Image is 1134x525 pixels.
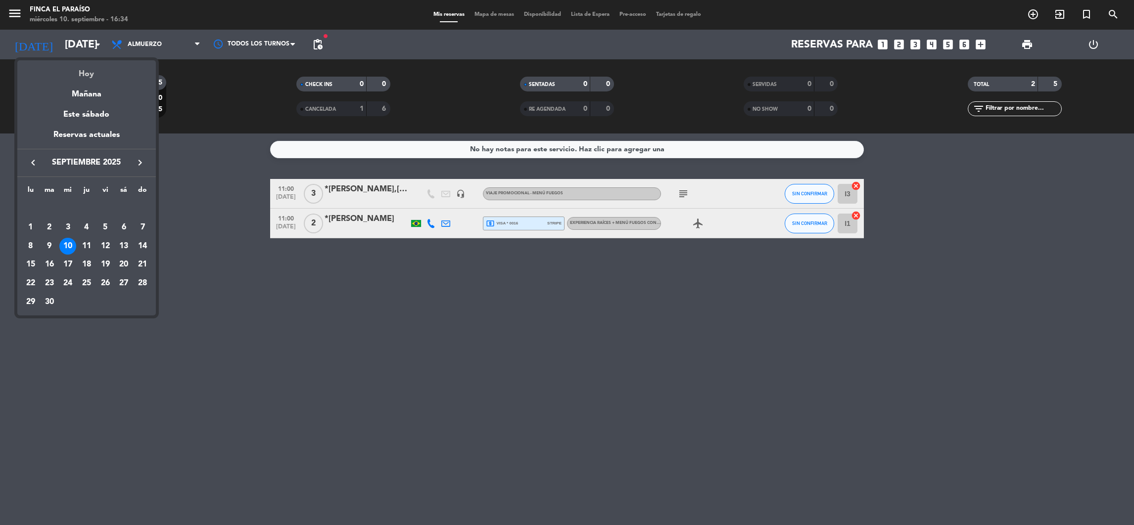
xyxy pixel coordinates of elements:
div: 15 [22,256,39,273]
div: 25 [78,275,95,292]
td: 16 de septiembre de 2025 [40,255,59,274]
div: 28 [134,275,151,292]
div: 11 [78,238,95,255]
div: 22 [22,275,39,292]
div: 16 [41,256,58,273]
div: 26 [97,275,114,292]
td: 9 de septiembre de 2025 [40,237,59,256]
div: 4 [78,219,95,236]
th: viernes [96,184,115,200]
td: 24 de septiembre de 2025 [58,274,77,293]
td: 29 de septiembre de 2025 [21,293,40,311]
div: 23 [41,275,58,292]
td: 26 de septiembre de 2025 [96,274,115,293]
div: 17 [59,256,76,273]
td: 21 de septiembre de 2025 [133,255,152,274]
div: 29 [22,294,39,310]
th: miércoles [58,184,77,200]
td: 23 de septiembre de 2025 [40,274,59,293]
td: 1 de septiembre de 2025 [21,218,40,237]
td: 25 de septiembre de 2025 [77,274,96,293]
div: 21 [134,256,151,273]
td: 7 de septiembre de 2025 [133,218,152,237]
td: 2 de septiembre de 2025 [40,218,59,237]
div: 10 [59,238,76,255]
div: 24 [59,275,76,292]
td: 3 de septiembre de 2025 [58,218,77,237]
div: 8 [22,238,39,255]
td: 12 de septiembre de 2025 [96,237,115,256]
td: 6 de septiembre de 2025 [115,218,134,237]
th: lunes [21,184,40,200]
div: 5 [97,219,114,236]
th: martes [40,184,59,200]
div: 7 [134,219,151,236]
div: 9 [41,238,58,255]
button: keyboard_arrow_left [24,156,42,169]
div: Hoy [17,60,156,81]
div: Mañana [17,81,156,101]
td: 13 de septiembre de 2025 [115,237,134,256]
div: 30 [41,294,58,310]
td: 17 de septiembre de 2025 [58,255,77,274]
td: 28 de septiembre de 2025 [133,274,152,293]
td: 14 de septiembre de 2025 [133,237,152,256]
td: 30 de septiembre de 2025 [40,293,59,311]
th: sábado [115,184,134,200]
th: jueves [77,184,96,200]
td: 8 de septiembre de 2025 [21,237,40,256]
td: 5 de septiembre de 2025 [96,218,115,237]
td: 27 de septiembre de 2025 [115,274,134,293]
div: 14 [134,238,151,255]
div: 27 [115,275,132,292]
div: Reservas actuales [17,129,156,149]
div: 13 [115,238,132,255]
td: 15 de septiembre de 2025 [21,255,40,274]
i: keyboard_arrow_right [134,157,146,169]
div: Este sábado [17,101,156,129]
th: domingo [133,184,152,200]
div: 1 [22,219,39,236]
td: 22 de septiembre de 2025 [21,274,40,293]
div: 2 [41,219,58,236]
div: 12 [97,238,114,255]
td: 4 de septiembre de 2025 [77,218,96,237]
div: 19 [97,256,114,273]
td: 18 de septiembre de 2025 [77,255,96,274]
td: SEP. [21,199,152,218]
td: 10 de septiembre de 2025 [58,237,77,256]
div: 18 [78,256,95,273]
button: keyboard_arrow_right [131,156,149,169]
span: septiembre 2025 [42,156,131,169]
div: 6 [115,219,132,236]
div: 3 [59,219,76,236]
td: 11 de septiembre de 2025 [77,237,96,256]
td: 20 de septiembre de 2025 [115,255,134,274]
div: 20 [115,256,132,273]
td: 19 de septiembre de 2025 [96,255,115,274]
i: keyboard_arrow_left [27,157,39,169]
